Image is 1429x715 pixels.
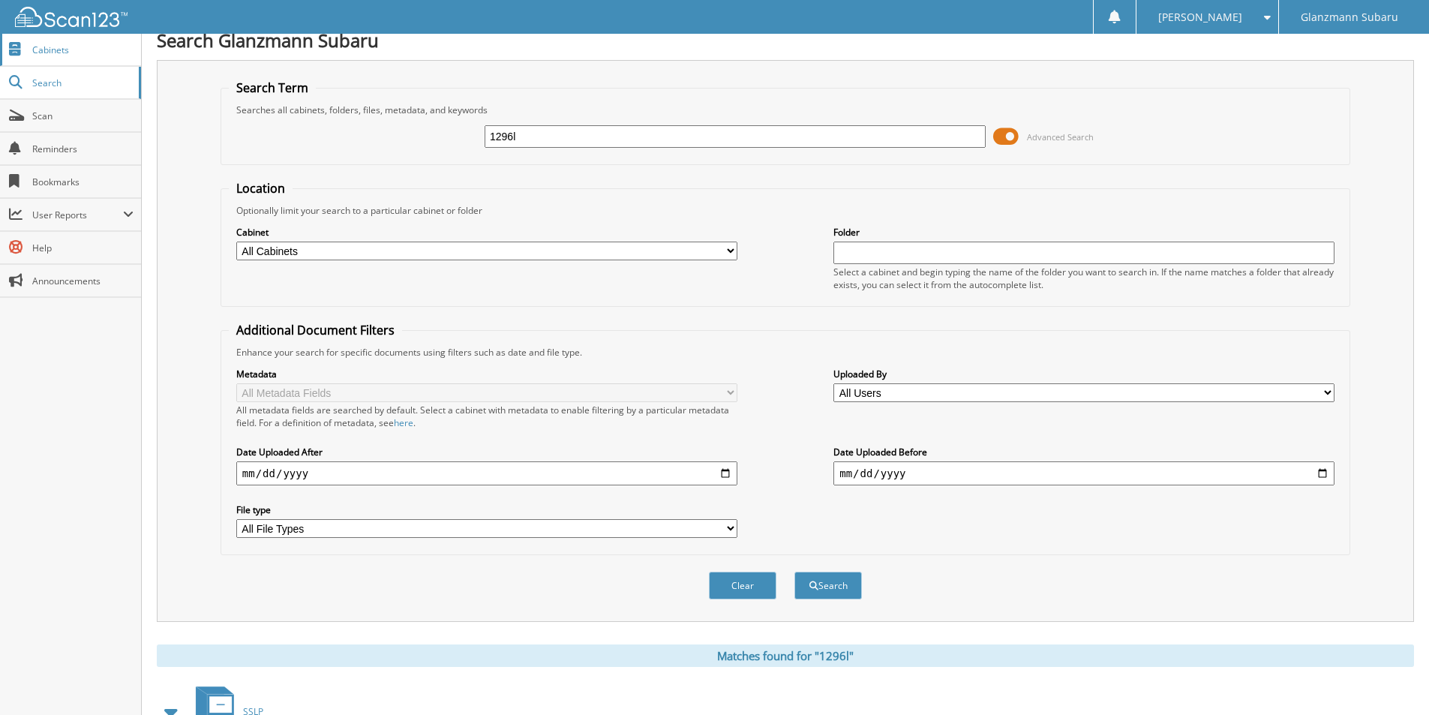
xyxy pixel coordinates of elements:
h1: Search Glanzmann Subaru [157,28,1414,53]
label: Folder [833,226,1334,239]
span: Advanced Search [1027,131,1094,143]
input: end [833,461,1334,485]
label: Uploaded By [833,368,1334,380]
div: All metadata fields are searched by default. Select a cabinet with metadata to enable filtering b... [236,404,737,429]
div: Select a cabinet and begin typing the name of the folder you want to search in. If the name match... [833,266,1334,291]
div: Enhance your search for specific documents using filters such as date and file type. [229,346,1342,359]
label: File type [236,503,737,516]
button: Clear [709,572,776,599]
span: Help [32,242,134,254]
a: here [394,416,413,429]
label: Metadata [236,368,737,380]
span: Announcements [32,275,134,287]
label: Cabinet [236,226,737,239]
label: Date Uploaded After [236,446,737,458]
span: [PERSON_NAME] [1158,13,1242,22]
span: Bookmarks [32,176,134,188]
div: Optionally limit your search to a particular cabinet or folder [229,204,1342,217]
button: Search [794,572,862,599]
span: Glanzmann Subaru [1301,13,1398,22]
input: start [236,461,737,485]
legend: Search Term [229,80,316,96]
span: Search [32,77,131,89]
span: Reminders [32,143,134,155]
img: scan123-logo-white.svg [15,7,128,27]
label: Date Uploaded Before [833,446,1334,458]
span: Scan [32,110,134,122]
div: Searches all cabinets, folders, files, metadata, and keywords [229,104,1342,116]
span: User Reports [32,209,123,221]
legend: Location [229,180,293,197]
span: Cabinets [32,44,134,56]
div: Matches found for "1296l" [157,644,1414,667]
legend: Additional Document Filters [229,322,402,338]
